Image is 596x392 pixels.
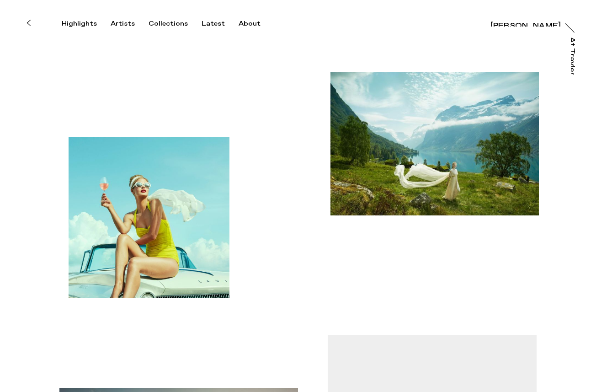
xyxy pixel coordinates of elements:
[62,20,111,28] button: Highlights
[202,20,225,28] div: Latest
[202,20,239,28] button: Latest
[490,22,561,30] div: [PERSON_NAME]
[111,20,135,28] div: Artists
[568,37,575,76] div: At Trayler
[111,20,149,28] button: Artists
[239,20,274,28] button: About
[149,20,202,28] button: Collections
[571,37,580,75] a: At Trayler
[62,20,97,28] div: Highlights
[149,20,188,28] div: Collections
[239,20,261,28] div: About
[490,17,561,27] a: [PERSON_NAME]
